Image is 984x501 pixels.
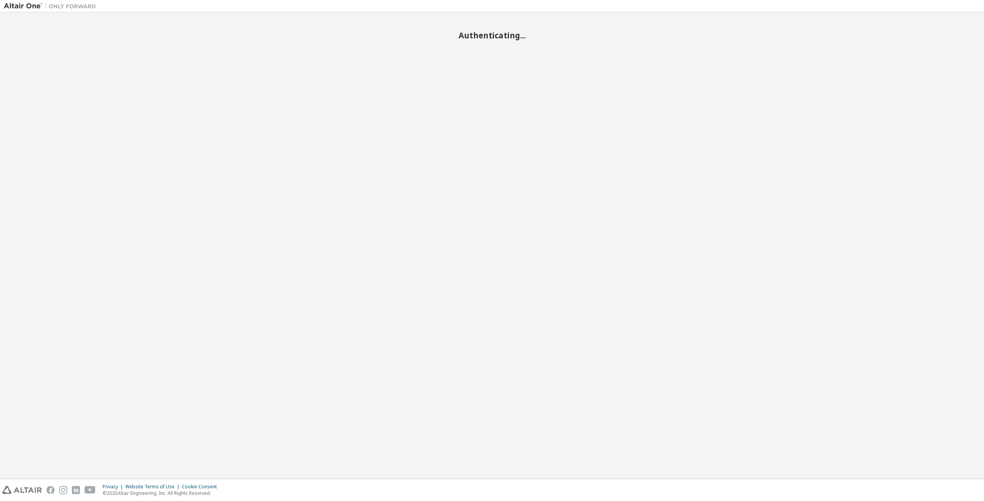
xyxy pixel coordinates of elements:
img: instagram.svg [59,486,67,494]
img: Altair One [4,2,100,10]
img: linkedin.svg [72,486,80,494]
div: Cookie Consent [182,484,221,490]
h2: Authenticating... [4,30,980,40]
div: Privacy [103,484,125,490]
div: Website Terms of Use [125,484,182,490]
p: © 2025 Altair Engineering, Inc. All Rights Reserved. [103,490,221,496]
img: altair_logo.svg [2,486,42,494]
img: facebook.svg [47,486,55,494]
img: youtube.svg [85,486,96,494]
